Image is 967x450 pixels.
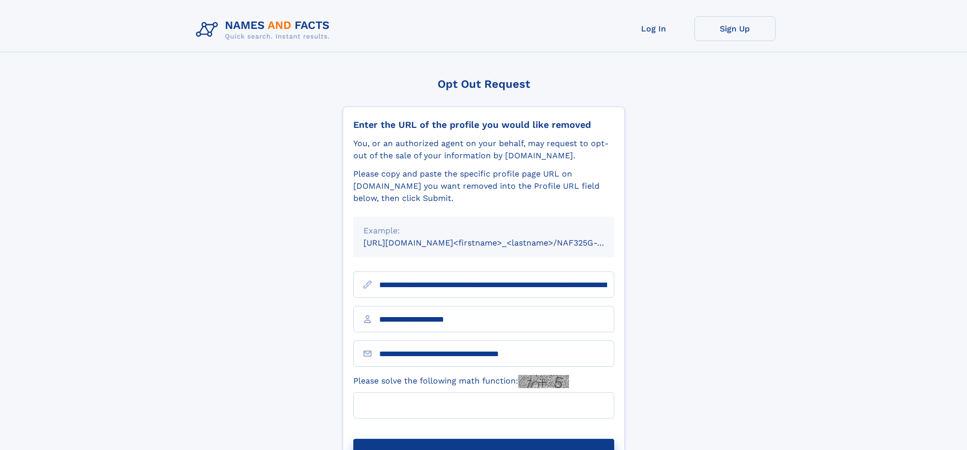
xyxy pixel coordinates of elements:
a: Sign Up [694,16,776,41]
div: Enter the URL of the profile you would like removed [353,119,614,130]
div: You, or an authorized agent on your behalf, may request to opt-out of the sale of your informatio... [353,137,614,162]
a: Log In [613,16,694,41]
div: Example: [363,225,604,237]
label: Please solve the following math function: [353,375,569,388]
div: Opt Out Request [343,78,625,90]
div: Please copy and paste the specific profile page URL on [DOMAIN_NAME] you want removed into the Pr... [353,168,614,204]
small: [URL][DOMAIN_NAME]<firstname>_<lastname>/NAF325G-xxxxxxxx [363,238,633,248]
img: Logo Names and Facts [192,16,338,44]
